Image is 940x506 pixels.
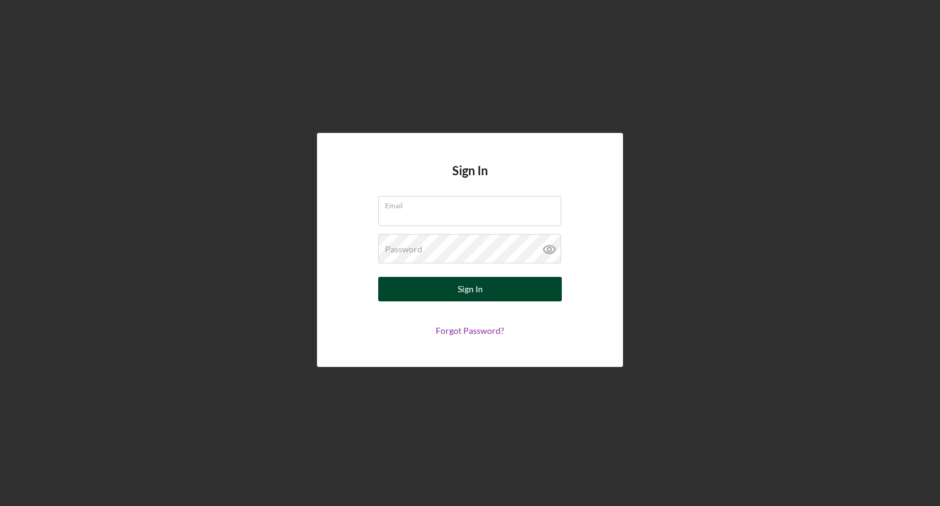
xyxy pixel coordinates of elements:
button: Sign In [378,277,562,301]
div: Sign In [458,277,483,301]
h4: Sign In [452,164,488,196]
label: Email [385,197,561,210]
label: Password [385,244,422,254]
a: Forgot Password? [436,325,504,336]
